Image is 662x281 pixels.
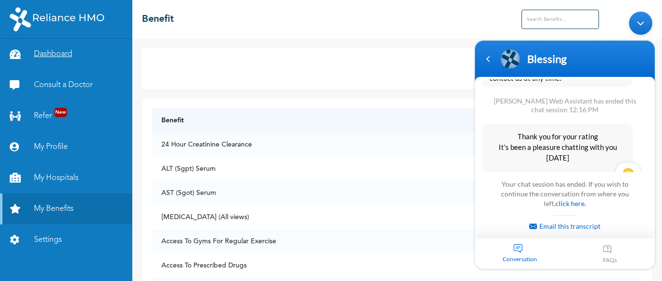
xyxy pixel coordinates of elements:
[54,108,67,117] span: New
[152,205,491,229] td: [MEDICAL_DATA] (All views)
[152,181,491,205] td: AST (Sgot) Serum
[152,229,491,253] td: Access To Gyms For Regular Exercise
[152,108,491,133] th: Benefit
[10,7,104,31] img: RelianceHMO's Logo
[152,157,491,181] td: ALT (Sgpt) Serum
[152,133,491,157] td: 24 Hour Creatinine Clearance
[142,12,174,27] h2: Benefit
[152,253,491,278] td: Access To Prescribed Drugs
[470,7,660,274] iframe: SalesIQ Chatwindow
